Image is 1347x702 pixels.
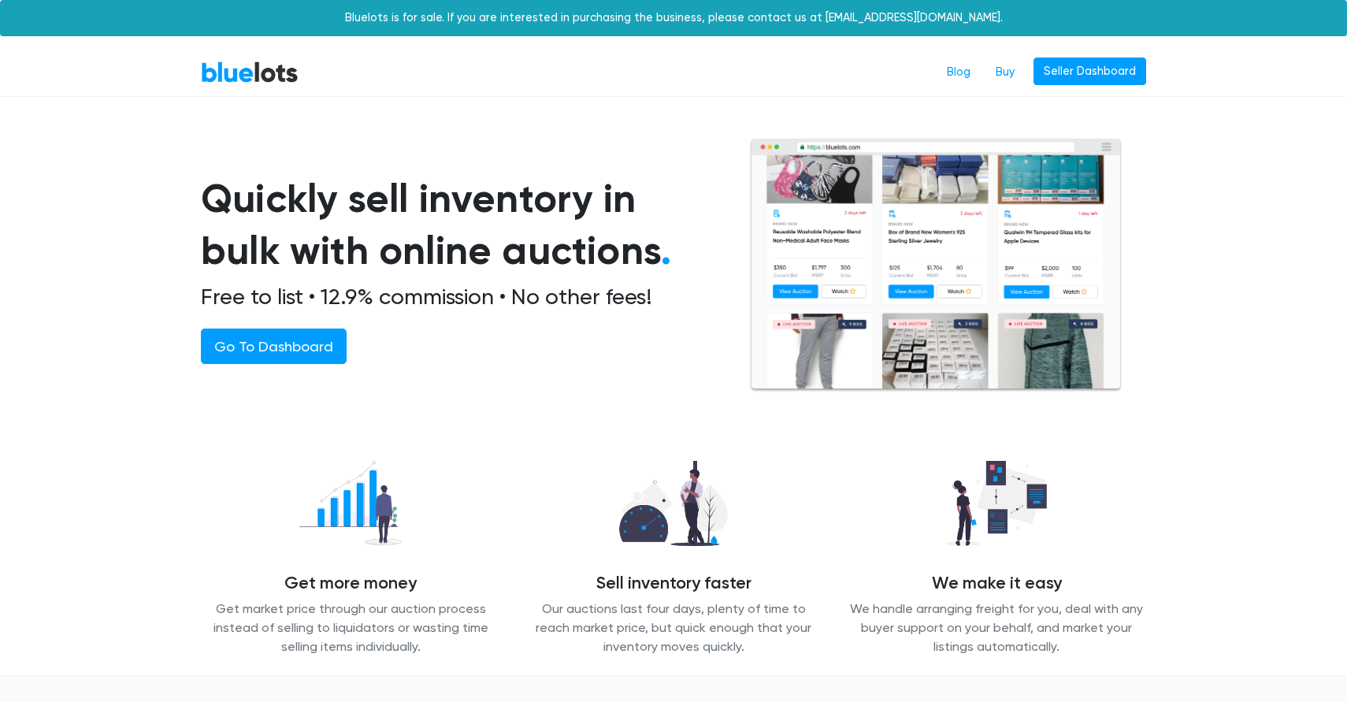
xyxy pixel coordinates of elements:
p: Our auctions last four days, plenty of time to reach market price, but quick enough that your inv... [524,600,823,656]
p: We handle arranging freight for you, deal with any buyer support on your behalf, and market your ... [847,600,1146,656]
h4: Sell inventory faster [524,574,823,594]
a: Blog [934,58,983,87]
img: recover_more-49f15717009a7689fa30a53869d6e2571c06f7df1acb54a68b0676dd95821868.png [286,452,415,555]
p: Get market price through our auction process instead of selling to liquidators or wasting time se... [201,600,500,656]
h4: We make it easy [847,574,1146,594]
img: sell_faster-bd2504629311caa3513348c509a54ef7601065d855a39eafb26c6393f8aa8a46.png [607,452,741,555]
h2: Free to list • 12.9% commission • No other fees! [201,284,711,310]
a: BlueLots [201,61,299,84]
a: Go To Dashboard [201,329,347,364]
img: we_manage-77d26b14627abc54d025a00e9d5ddefd645ea4957b3cc0d2b85b0966dac19dae.png [933,452,1059,555]
a: Seller Dashboard [1033,58,1146,86]
h4: Get more money [201,574,500,594]
img: browserlots-effe8949e13f0ae0d7b59c7c387d2f9fb811154c3999f57e71a08a1b8b46c466.png [749,138,1122,392]
span: . [661,227,671,274]
a: Buy [983,58,1027,87]
h1: Quickly sell inventory in bulk with online auctions [201,173,711,277]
